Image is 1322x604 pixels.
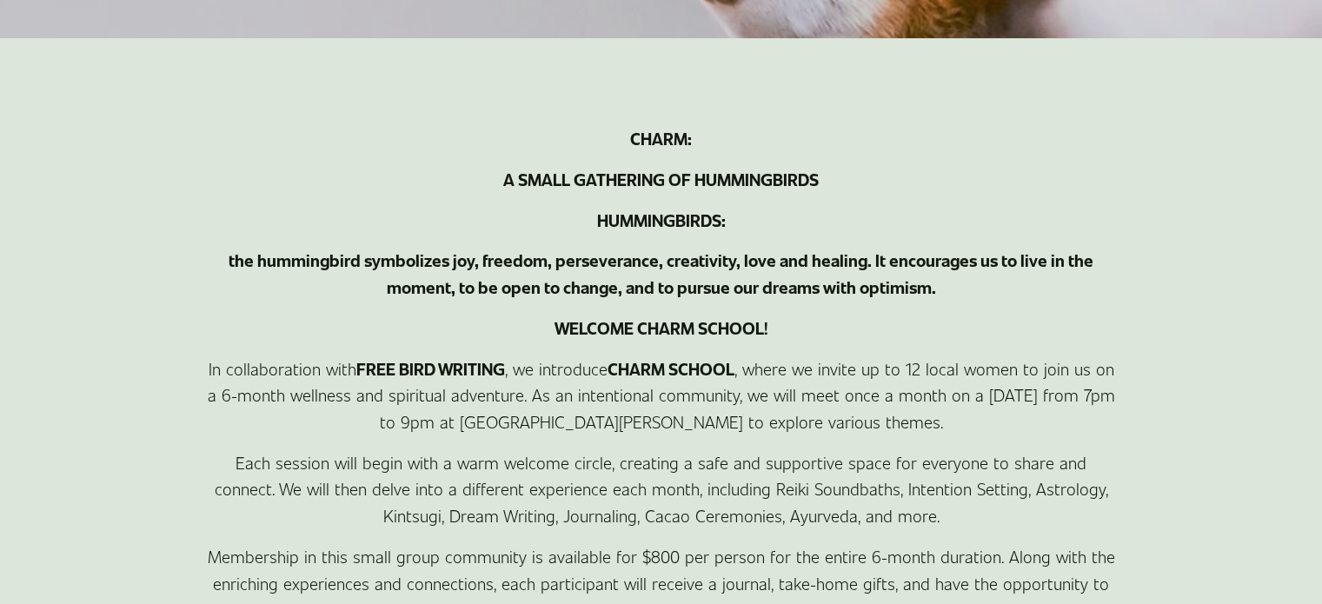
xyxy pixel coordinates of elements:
[356,357,505,380] strong: FREE BIRD WRITING
[503,168,819,190] strong: A SMALL GATHERING OF HUMMINGBIRDS
[229,249,1097,298] strong: the hummingbird symbolizes joy, freedom, perseverance, creativity, love and healing. It encourage...
[205,449,1118,529] p: Each session will begin with a warm welcome circle, creating a safe and supportive space for ever...
[205,355,1118,435] p: In collaboration with , we introduce , where we invite up to 12 local women to join us on a 6-mon...
[555,316,767,339] strong: WELCOME CHARM SCHOOL!
[630,127,692,149] strong: CHARM:
[597,209,726,231] strong: HUMMINGBIRDS:
[608,357,734,380] strong: CHARM SCHOOL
